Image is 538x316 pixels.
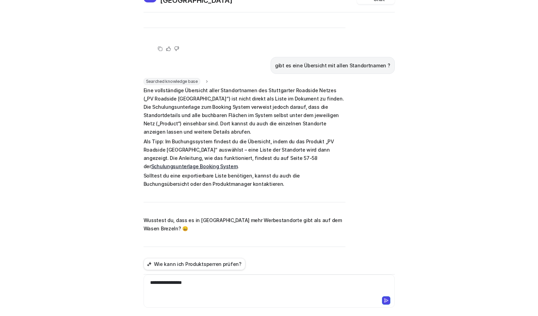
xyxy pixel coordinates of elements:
p: Solltest du eine exportierbare Liste benötigen, kannst du auch die Buchungsübersicht oder den Pro... [144,172,345,188]
a: Schulungsunterlage Booking System [151,163,238,169]
span: Searched knowledge base [144,78,200,85]
p: Als Tipp: Im Buchungssystem findest du die Übersicht, indem du das Produkt „PV Roadside [GEOGRAPH... [144,137,345,171]
p: Wusstest du, dass es in [GEOGRAPHIC_DATA] mehr Werbestandorte gibt als auf dem Wasen Brezeln? 😄 [144,216,345,233]
p: gibt es eine Übersicht mit allen Standortnamen ? [275,61,390,70]
button: Wie kann ich Produktsperren prüfen? [144,258,245,270]
p: Eine vollständige Übersicht aller Standortnamen des Stuttgarter Roadside Netzes („PV Roadside [GE... [144,86,345,136]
